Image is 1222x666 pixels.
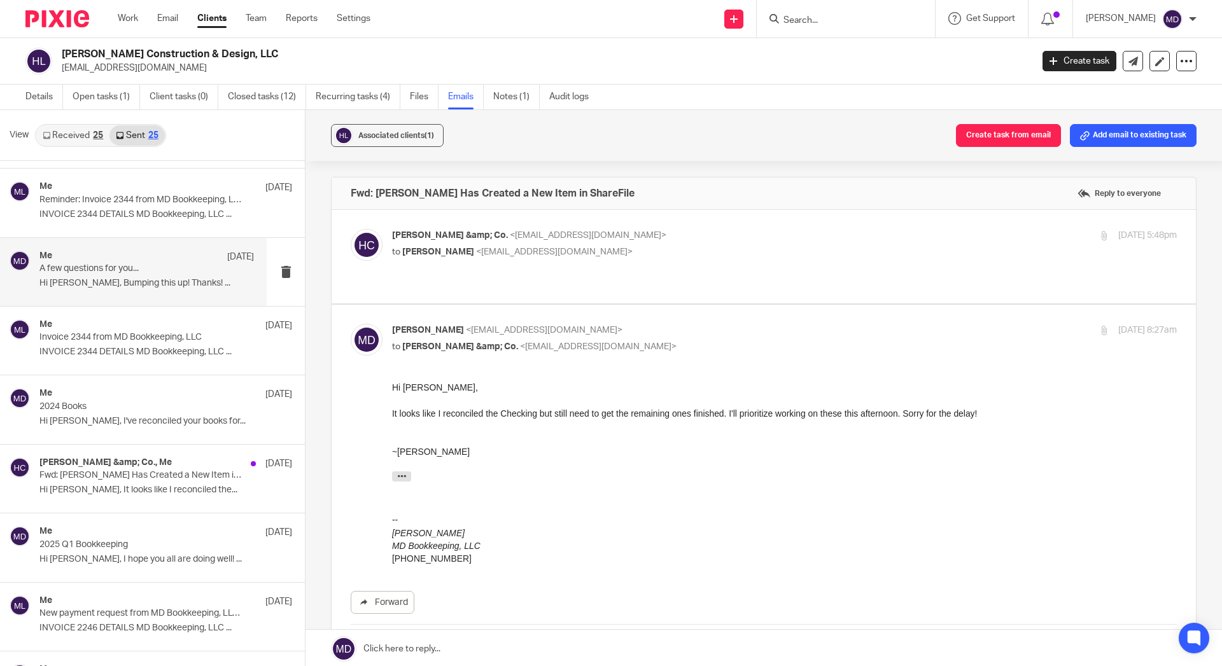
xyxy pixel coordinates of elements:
img: svg%3E [25,48,52,74]
img: svg%3E [10,457,30,478]
h4: Fwd: [PERSON_NAME] Has Created a New Item in ShareFile [351,187,635,200]
span: <[EMAIL_ADDRESS][DOMAIN_NAME]> [476,247,633,256]
p: [DATE] [227,251,254,263]
a: Forward [351,591,414,614]
span: View [10,128,29,142]
p: 2024 Books [39,401,242,412]
p: [DATE] 5:48pm [1118,229,1177,242]
p: Reminder: Invoice 2344 from MD Bookkeeping, LLC [39,195,242,205]
span: [PERSON_NAME] &amp; Co. [402,342,518,351]
img: svg%3E [10,181,30,202]
label: Reply to everyone [1074,184,1164,203]
a: Closed tasks (12) [228,85,306,109]
p: [DATE] [265,526,292,539]
a: Email [157,12,178,25]
p: INVOICE 2246 DETAILS MD Bookkeeping, LLC ... [39,623,292,634]
a: Details [25,85,63,109]
div: 25 [93,131,103,140]
span: to [392,342,400,351]
img: svg%3E [10,526,30,546]
p: [DATE] [265,595,292,608]
span: [PERSON_NAME] [392,326,464,335]
p: 2025 Q1 Bookkeeping [39,539,242,550]
span: [PERSON_NAME] &amp; Co. [392,231,508,240]
p: [DATE] 8:27am [1118,324,1177,337]
p: [DATE] [265,388,292,401]
a: Create task [1043,51,1116,71]
a: Notes (1) [493,85,540,109]
a: Clients [197,12,227,25]
a: Files [410,85,439,109]
a: Emails [448,85,484,109]
span: (1) [425,132,434,139]
p: New payment request from MD Bookkeeping, LLC - invoice 2246 [39,608,242,619]
h2: [PERSON_NAME] Construction & Design, LLC [62,48,831,61]
a: Audit logs [549,85,598,109]
span: to [392,247,400,256]
img: svg%3E [1162,9,1183,29]
h4: Me [39,526,52,537]
h4: Me [39,251,52,261]
span: Associated clients [358,132,434,139]
p: Hi [PERSON_NAME], I've reconciled your books for... [39,416,292,427]
p: [DATE] [265,457,292,470]
h4: Me [39,595,52,606]
img: svg%3E [10,388,30,408]
span: [PERSON_NAME] [402,247,474,256]
a: Recurring tasks (4) [316,85,400,109]
p: [EMAIL_ADDRESS][DOMAIN_NAME] [62,62,1023,74]
a: Sent25 [109,125,164,146]
a: Received25 [36,125,109,146]
span: <[EMAIL_ADDRESS][DOMAIN_NAME]> [510,231,666,240]
button: Associated clients(1) [331,124,444,147]
a: Client tasks (0) [150,85,218,109]
p: [PERSON_NAME] [1086,12,1156,25]
img: svg%3E [351,229,383,261]
div: 25 [148,131,158,140]
a: Open tasks (1) [73,85,140,109]
img: svg%3E [10,319,30,340]
p: INVOICE 2344 DETAILS MD Bookkeeping, LLC ... [39,209,292,220]
h4: Me [39,181,52,192]
h4: Me [39,388,52,399]
a: Reports [286,12,318,25]
a: Team [246,12,267,25]
img: svg%3E [10,595,30,616]
img: svg%3E [351,324,383,356]
p: Invoice 2344 from MD Bookkeeping, LLC [39,332,242,343]
button: Create task from email [956,124,1061,147]
span: <[EMAIL_ADDRESS][DOMAIN_NAME]> [520,342,677,351]
p: Hi [PERSON_NAME], I hope you all are doing well! ... [39,554,292,565]
p: Hi [PERSON_NAME], Bumping this up! Thanks! ... [39,278,254,289]
h4: Me [39,319,52,330]
p: Fwd: [PERSON_NAME] Has Created a New Item in ShareFile [39,470,242,481]
p: Hi [PERSON_NAME], It looks like I reconciled the... [39,485,292,496]
span: <[EMAIL_ADDRESS][DOMAIN_NAME]> [466,326,622,335]
img: svg%3E [10,251,30,271]
p: [DATE] [265,181,292,194]
a: Work [118,12,138,25]
img: svg%3E [334,126,353,145]
input: Search [782,15,897,27]
a: Settings [337,12,370,25]
h4: [PERSON_NAME] &amp; Co., Me [39,457,172,468]
button: Add email to existing task [1070,124,1197,147]
p: INVOICE 2344 DETAILS MD Bookkeeping, LLC ... [39,347,292,357]
p: A few questions for you... [39,263,211,274]
img: Pixie [25,10,89,27]
span: Get Support [966,14,1015,23]
p: [DATE] [265,319,292,332]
